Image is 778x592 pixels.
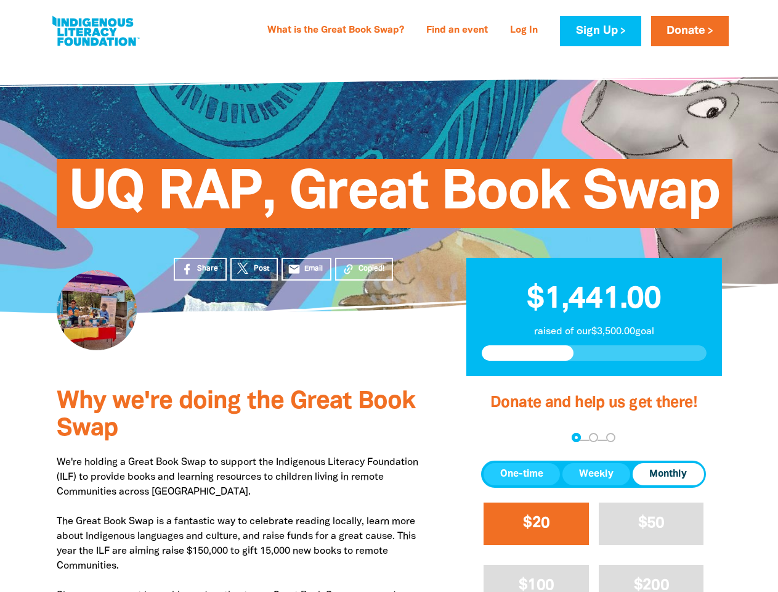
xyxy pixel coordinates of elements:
span: Why we're doing the Great Book Swap [57,390,415,440]
span: UQ RAP, Great Book Swap [69,168,720,228]
span: Email [304,263,323,274]
div: Donation frequency [481,461,706,488]
button: Copied! [335,258,393,281]
a: Sign Up [560,16,641,46]
button: Weekly [562,463,630,485]
a: Post [230,258,278,281]
a: Donate [651,16,729,46]
span: Monthly [649,467,687,482]
span: Share [197,263,218,274]
button: $20 [484,503,589,545]
span: Donate and help us get there! [490,396,697,410]
p: raised of our $3,500.00 goal [482,324,707,339]
a: emailEmail [282,258,332,281]
button: Navigate to step 2 of 3 to enter your details [589,433,598,442]
span: One-time [500,467,543,482]
button: One-time [484,463,560,485]
a: What is the Great Book Swap? [260,21,411,41]
span: $20 [523,516,549,530]
span: Copied! [359,263,384,274]
a: Find an event [419,21,495,41]
button: Navigate to step 1 of 3 to enter your donation amount [572,433,581,442]
button: Navigate to step 3 of 3 to enter your payment details [606,433,615,442]
span: Weekly [579,467,614,482]
button: Monthly [633,463,703,485]
a: Share [174,258,227,281]
span: $1,441.00 [527,286,661,314]
span: Post [254,263,269,274]
button: $50 [599,503,704,545]
i: email [288,263,301,276]
span: $50 [638,516,665,530]
a: Log In [503,21,545,41]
